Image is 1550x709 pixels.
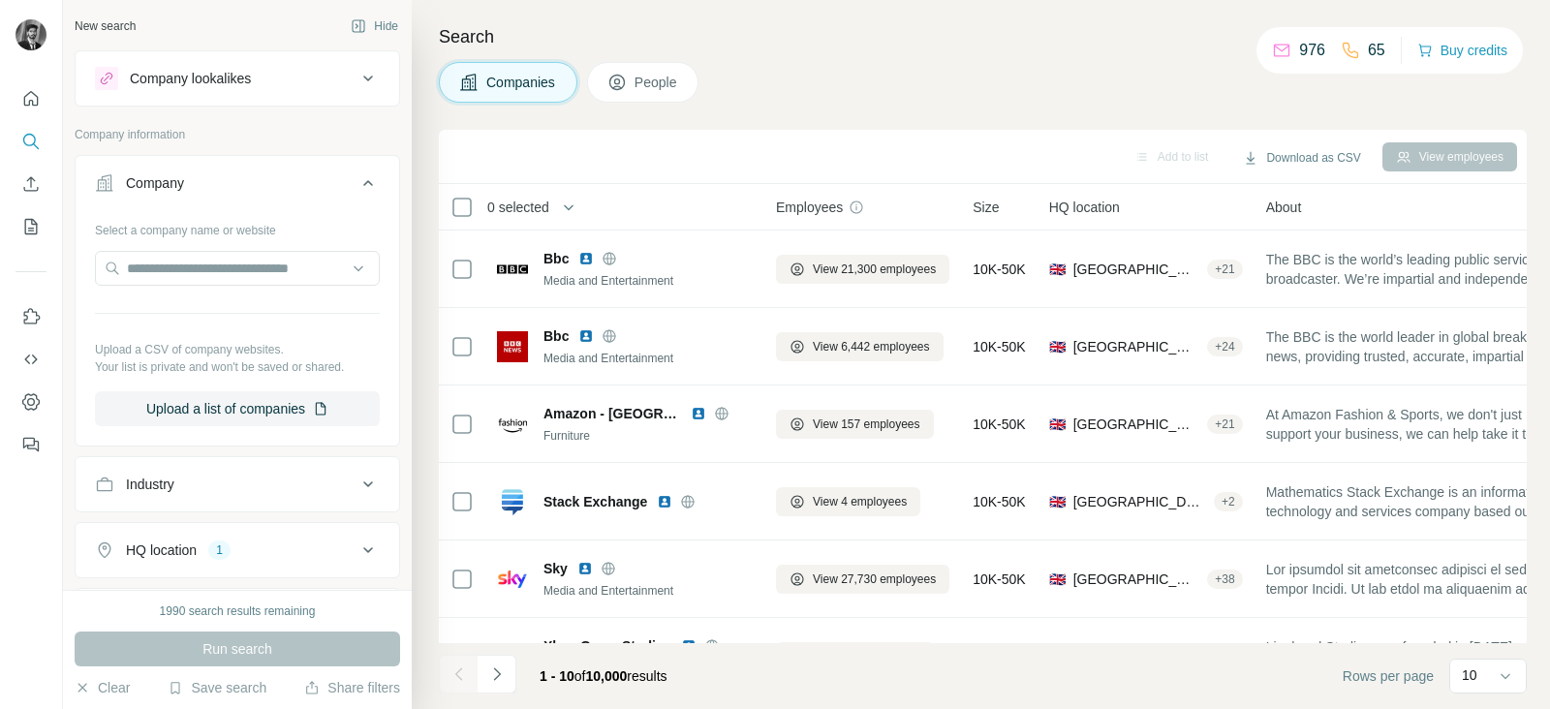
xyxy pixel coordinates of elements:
img: LinkedIn logo [578,328,594,344]
button: Hide [337,12,412,41]
img: LinkedIn logo [578,251,594,266]
button: Company [76,160,399,214]
div: Company [126,173,184,193]
span: About [1266,198,1302,217]
span: Sky [543,559,568,578]
span: 0 selected [487,198,549,217]
button: Search [15,124,46,159]
span: Bbc [543,326,569,346]
span: 10K-50K [973,570,1025,589]
button: View 6,442 employees [776,332,944,361]
span: 🇬🇧 [1049,337,1066,356]
img: Logo of Sky [497,564,528,595]
button: View 27,730 employees [776,565,949,594]
span: Rows per page [1343,666,1434,686]
span: 🇬🇧 [1049,492,1066,511]
p: 65 [1368,39,1385,62]
span: Stack Exchange [543,492,647,511]
img: LinkedIn logo [657,494,672,509]
img: LinkedIn logo [691,406,706,421]
button: Clear [75,678,130,697]
div: Company lookalikes [130,69,251,88]
p: 10 [1462,665,1477,685]
button: My lists [15,209,46,244]
button: Feedback [15,427,46,462]
span: 10,000 [586,668,628,684]
span: Size [973,198,999,217]
span: View 4 employees [813,493,907,510]
span: results [540,668,667,684]
span: 🇬🇧 [1049,415,1066,434]
span: 10K-50K [973,492,1025,511]
button: Save search [168,678,266,697]
span: 🇬🇧 [1049,570,1066,589]
span: [GEOGRAPHIC_DATA], [GEOGRAPHIC_DATA]|[GEOGRAPHIC_DATA]|[GEOGRAPHIC_DATA] ([GEOGRAPHIC_DATA])|[GEO... [1073,570,1200,589]
span: HQ location [1049,198,1120,217]
button: Quick start [15,81,46,116]
p: 976 [1299,39,1325,62]
span: 10K-50K [973,415,1025,434]
button: Share filters [304,678,400,697]
div: 1 [208,541,231,559]
div: Select a company name or website [95,214,380,239]
span: View 157 employees [813,416,920,433]
span: Employees [776,198,843,217]
button: View 21,300 employees [776,255,949,284]
span: [GEOGRAPHIC_DATA], [GEOGRAPHIC_DATA] [1073,260,1200,279]
span: Bbc [543,249,569,268]
button: View 460 employees [776,642,934,671]
span: of [574,668,586,684]
span: [GEOGRAPHIC_DATA], [GEOGRAPHIC_DATA][PERSON_NAME], [GEOGRAPHIC_DATA] [1073,415,1200,434]
img: Logo of Stack Exchange [497,486,528,517]
span: Xbox Game Studios [543,636,671,656]
button: Download as CSV [1229,143,1374,172]
span: Companies [486,73,557,92]
div: Industry [126,475,174,494]
p: Company information [75,126,400,143]
img: Logo of Bbc [497,331,528,362]
button: Upload a list of companies [95,391,380,426]
img: LinkedIn logo [681,638,697,654]
img: Logo of Xbox Game Studios [497,641,528,672]
div: + 21 [1207,261,1242,278]
span: 10K-50K [973,337,1025,356]
div: + 24 [1207,338,1242,355]
span: [GEOGRAPHIC_DATA], [GEOGRAPHIC_DATA] [1073,337,1200,356]
button: View 157 employees [776,410,934,439]
button: HQ location1 [76,527,399,573]
button: Use Surfe API [15,342,46,377]
div: + 2 [1214,493,1243,510]
button: Company lookalikes [76,55,399,102]
div: Furniture [543,427,753,445]
span: People [635,73,679,92]
span: Amazon - [GEOGRAPHIC_DATA] [543,404,681,423]
button: Navigate to next page [478,655,516,694]
button: Enrich CSV [15,167,46,201]
div: Media and Entertainment [543,582,753,600]
span: View 6,442 employees [813,338,930,355]
div: HQ location [126,540,197,560]
button: Buy credits [1417,37,1507,64]
div: Media and Entertainment [543,272,753,290]
button: View 4 employees [776,487,920,516]
img: Avatar [15,19,46,50]
span: 10K-50K [973,260,1025,279]
div: New search [75,17,136,35]
h4: Search [439,23,1527,50]
button: Use Surfe on LinkedIn [15,299,46,334]
img: Logo of Bbc [497,254,528,285]
button: Dashboard [15,385,46,419]
span: 🇬🇧 [1049,260,1066,279]
div: Media and Entertainment [543,350,753,367]
span: [GEOGRAPHIC_DATA], [GEOGRAPHIC_DATA] [1073,492,1206,511]
button: Industry [76,461,399,508]
p: Upload a CSV of company websites. [95,341,380,358]
img: LinkedIn logo [577,561,593,576]
span: 1 - 10 [540,668,574,684]
span: View 21,300 employees [813,261,936,278]
div: + 38 [1207,570,1242,588]
div: + 21 [1207,416,1242,433]
p: Your list is private and won't be saved or shared. [95,358,380,376]
span: View 27,730 employees [813,570,936,588]
div: 1990 search results remaining [160,602,316,620]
